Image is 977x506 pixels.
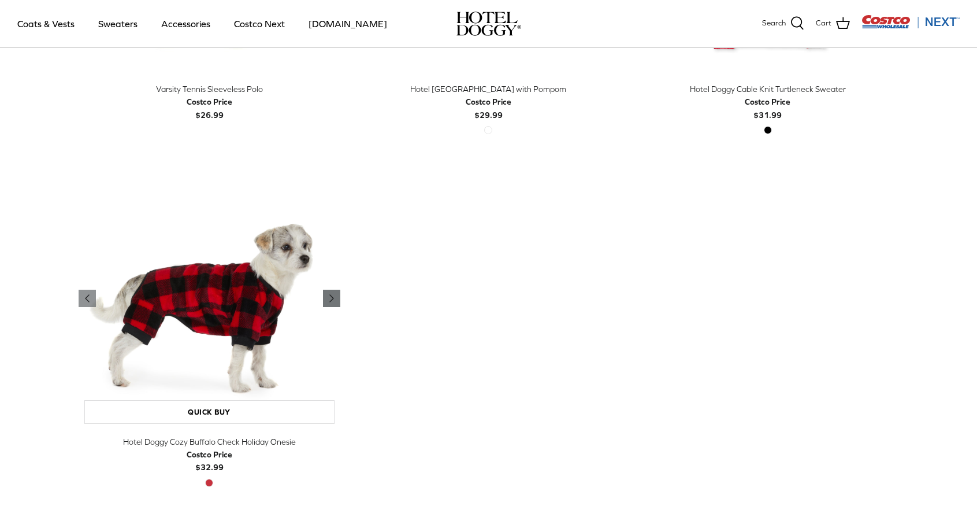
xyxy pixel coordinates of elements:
[187,448,232,461] div: Costco Price
[79,83,340,95] div: Varsity Tennis Sleeveless Polo
[79,167,340,429] a: Hotel Doggy Cozy Buffalo Check Holiday Onesie
[79,290,96,307] a: Previous
[79,435,340,474] a: Hotel Doggy Cozy Buffalo Check Holiday Onesie Costco Price$32.99
[816,16,850,31] a: Cart
[861,22,960,31] a: Visit Costco Next
[466,95,511,119] b: $29.99
[745,95,790,119] b: $31.99
[456,12,521,36] img: hoteldoggycom
[88,4,148,43] a: Sweaters
[79,83,340,121] a: Varsity Tennis Sleeveless Polo Costco Price$26.99
[84,400,335,424] a: Quick buy
[466,95,511,108] div: Costco Price
[187,95,232,108] div: Costco Price
[7,4,85,43] a: Coats & Vests
[224,4,295,43] a: Costco Next
[187,448,232,472] b: $32.99
[456,12,521,36] a: hoteldoggy.com hoteldoggycom
[187,95,232,119] b: $26.99
[745,95,790,108] div: Costco Price
[358,83,619,121] a: Hotel [GEOGRAPHIC_DATA] with Pompom Costco Price$29.99
[637,83,898,121] a: Hotel Doggy Cable Knit Turtleneck Sweater Costco Price$31.99
[637,83,898,95] div: Hotel Doggy Cable Knit Turtleneck Sweater
[79,435,340,448] div: Hotel Doggy Cozy Buffalo Check Holiday Onesie
[298,4,398,43] a: [DOMAIN_NAME]
[762,17,786,29] span: Search
[762,16,804,31] a: Search
[816,17,831,29] span: Cart
[861,14,960,29] img: Costco Next
[323,290,340,307] a: Previous
[151,4,221,43] a: Accessories
[358,83,619,95] div: Hotel [GEOGRAPHIC_DATA] with Pompom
